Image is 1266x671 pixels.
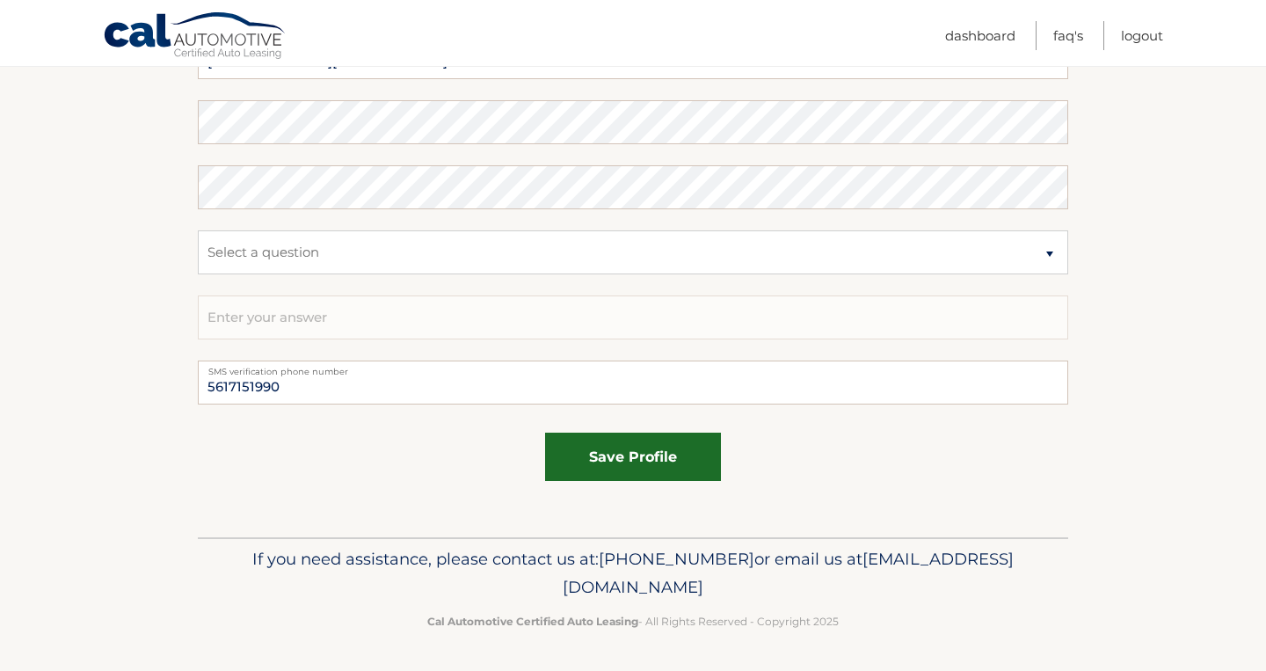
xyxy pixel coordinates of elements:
[599,549,754,569] span: [PHONE_NUMBER]
[545,433,721,481] button: save profile
[945,21,1015,50] a: Dashboard
[198,361,1068,375] label: SMS verification phone number
[103,11,287,62] a: Cal Automotive
[563,549,1014,597] span: [EMAIL_ADDRESS][DOMAIN_NAME]
[209,612,1057,631] p: - All Rights Reserved - Copyright 2025
[427,615,638,628] strong: Cal Automotive Certified Auto Leasing
[198,361,1068,405] input: Telephone number for SMS login verification
[209,545,1057,602] p: If you need assistance, please contact us at: or email us at
[198,295,1068,339] input: Enter your answer
[1121,21,1163,50] a: Logout
[1053,21,1083,50] a: FAQ's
